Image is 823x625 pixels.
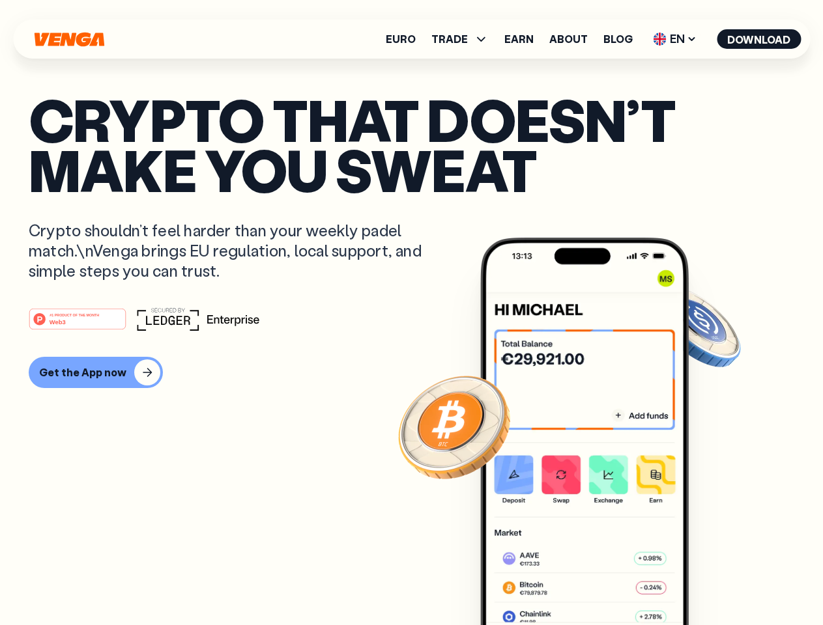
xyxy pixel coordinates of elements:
p: Crypto that doesn’t make you sweat [29,94,794,194]
span: TRADE [431,34,468,44]
a: Euro [386,34,416,44]
tspan: Web3 [50,318,66,325]
div: Get the App now [39,366,126,379]
img: USDC coin [650,280,744,374]
a: #1 PRODUCT OF THE MONTHWeb3 [29,316,126,333]
span: TRADE [431,31,489,47]
a: About [549,34,588,44]
img: Bitcoin [396,368,513,485]
button: Download [717,29,801,49]
img: flag-uk [653,33,666,46]
a: Earn [504,34,534,44]
a: Get the App now [29,357,794,388]
a: Blog [603,34,633,44]
tspan: #1 PRODUCT OF THE MONTH [50,312,99,316]
svg: Home [33,32,106,47]
span: EN [648,29,701,49]
p: Crypto shouldn’t feel harder than your weekly padel match.\nVenga brings EU regulation, local sup... [29,220,440,281]
button: Get the App now [29,357,163,388]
